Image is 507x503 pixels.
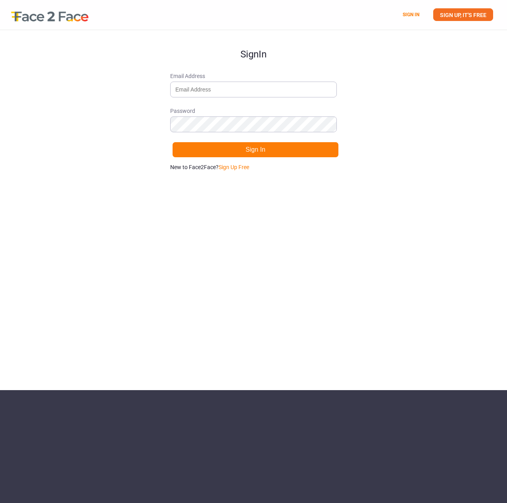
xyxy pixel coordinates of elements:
[170,82,337,97] input: Email Address
[172,142,339,158] button: Sign In
[219,164,249,170] a: Sign Up Free
[170,30,337,59] h1: Sign In
[170,107,337,115] span: Password
[170,116,337,132] input: Password
[403,12,419,17] a: SIGN IN
[433,8,493,21] a: SIGN UP, IT'S FREE
[170,72,337,80] span: Email Address
[170,163,337,171] p: New to Face2Face?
